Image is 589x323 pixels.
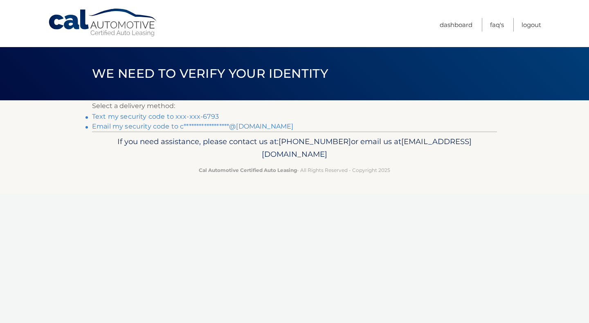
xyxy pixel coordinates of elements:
p: If you need assistance, please contact us at: or email us at [97,135,492,161]
span: [PHONE_NUMBER] [279,137,351,146]
a: Logout [522,18,541,32]
a: Text my security code to xxx-xxx-6793 [92,113,219,120]
p: Select a delivery method: [92,100,497,112]
span: We need to verify your identity [92,66,328,81]
strong: Cal Automotive Certified Auto Leasing [199,167,297,173]
a: FAQ's [490,18,504,32]
p: - All Rights Reserved - Copyright 2025 [97,166,492,174]
a: Dashboard [440,18,472,32]
a: Cal Automotive [48,8,158,37]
